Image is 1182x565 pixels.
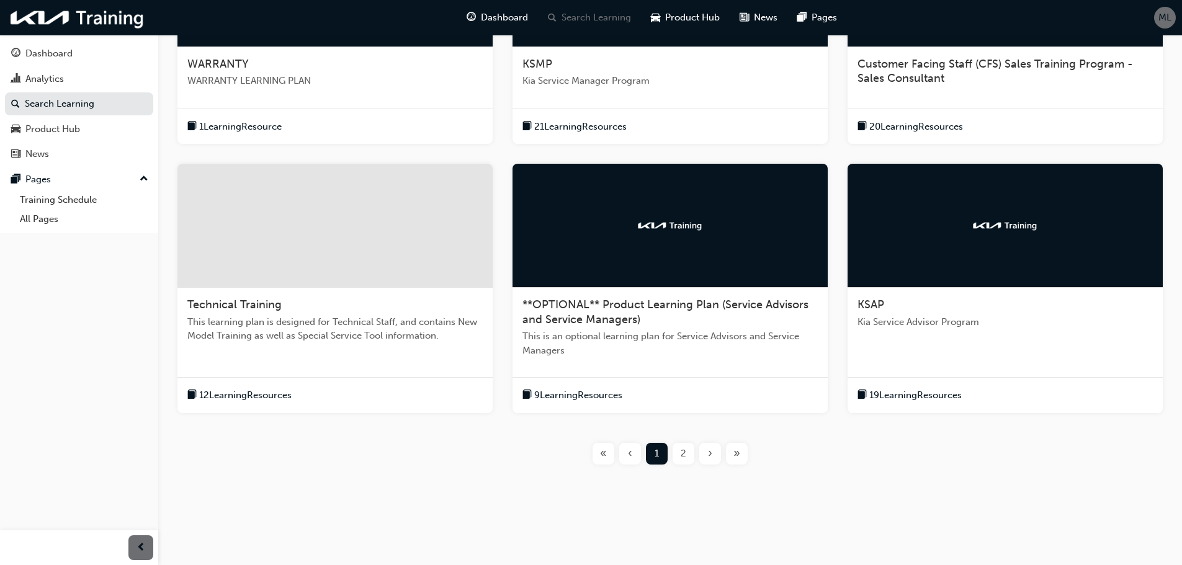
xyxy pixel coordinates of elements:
[15,210,153,229] a: All Pages
[857,119,867,135] span: book-icon
[1154,7,1176,29] button: ML
[643,443,670,465] button: Page 1
[467,10,476,25] span: guage-icon
[733,447,740,461] span: »
[5,118,153,141] a: Product Hub
[522,57,552,71] span: KSMP
[600,447,607,461] span: «
[522,329,818,357] span: This is an optional learning plan for Service Advisors and Service Managers
[5,143,153,166] a: News
[11,149,20,160] span: news-icon
[25,147,49,161] div: News
[534,120,627,134] span: 21 Learning Resources
[538,5,641,30] a: search-iconSearch Learning
[137,540,146,556] span: prev-icon
[522,74,818,88] span: Kia Service Manager Program
[655,447,659,461] span: 1
[869,388,962,403] span: 19 Learning Resources
[797,10,807,25] span: pages-icon
[651,10,660,25] span: car-icon
[857,315,1153,329] span: Kia Service Advisor Program
[25,122,80,136] div: Product Hub
[5,68,153,91] a: Analytics
[177,164,493,413] a: Technical TrainingThis learning plan is designed for Technical Staff, and contains New Model Trai...
[513,164,828,413] a: kia-training**OPTIONAL** Product Learning Plan (Service Advisors and Service Managers)This is an ...
[522,388,532,403] span: book-icon
[617,443,643,465] button: Previous page
[187,388,292,403] button: book-icon12LearningResources
[5,40,153,168] button: DashboardAnalyticsSearch LearningProduct HubNews
[11,124,20,135] span: car-icon
[590,443,617,465] button: First page
[857,298,884,311] span: KSAP
[187,298,282,311] span: Technical Training
[754,11,777,25] span: News
[723,443,750,465] button: Last page
[187,74,483,88] span: WARRANTY LEARNING PLAN
[681,447,686,461] span: 2
[562,11,631,25] span: Search Learning
[187,57,249,71] span: WARRANTY
[665,11,720,25] span: Product Hub
[522,298,808,326] span: **OPTIONAL** Product Learning Plan (Service Advisors and Service Managers)
[5,168,153,191] button: Pages
[636,220,704,232] img: kia-training
[11,48,20,60] span: guage-icon
[641,5,730,30] a: car-iconProduct Hub
[730,5,787,30] a: news-iconNews
[740,10,749,25] span: news-icon
[15,190,153,210] a: Training Schedule
[25,47,73,61] div: Dashboard
[187,119,197,135] span: book-icon
[11,74,20,85] span: chart-icon
[457,5,538,30] a: guage-iconDashboard
[187,119,282,135] button: book-icon1LearningResource
[522,119,627,135] button: book-icon21LearningResources
[25,72,64,86] div: Analytics
[140,171,148,187] span: up-icon
[5,42,153,65] a: Dashboard
[848,164,1163,413] a: kia-trainingKSAPKia Service Advisor Programbook-icon19LearningResources
[697,443,723,465] button: Next page
[812,11,837,25] span: Pages
[628,447,632,461] span: ‹
[708,447,712,461] span: ›
[869,120,963,134] span: 20 Learning Resources
[199,120,282,134] span: 1 Learning Resource
[1158,11,1171,25] span: ML
[481,11,528,25] span: Dashboard
[857,57,1133,86] span: Customer Facing Staff (CFS) Sales Training Program - Sales Consultant
[548,10,557,25] span: search-icon
[11,99,20,110] span: search-icon
[6,5,149,30] img: kia-training
[857,388,867,403] span: book-icon
[522,388,622,403] button: book-icon9LearningResources
[857,388,962,403] button: book-icon19LearningResources
[670,443,697,465] button: Page 2
[971,220,1039,232] img: kia-training
[11,174,20,185] span: pages-icon
[522,119,532,135] span: book-icon
[199,388,292,403] span: 12 Learning Resources
[787,5,847,30] a: pages-iconPages
[5,92,153,115] a: Search Learning
[25,172,51,187] div: Pages
[187,388,197,403] span: book-icon
[534,388,622,403] span: 9 Learning Resources
[187,315,483,343] span: This learning plan is designed for Technical Staff, and contains New Model Training as well as Sp...
[857,119,963,135] button: book-icon20LearningResources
